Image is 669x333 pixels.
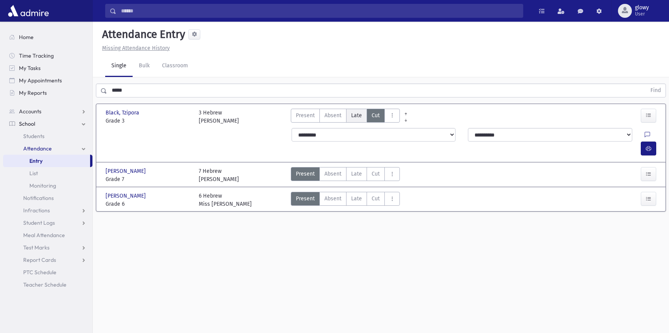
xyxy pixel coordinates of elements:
a: My Appointments [3,74,92,87]
a: Home [3,31,92,43]
span: [PERSON_NAME] [106,192,147,200]
a: Student Logs [3,217,92,229]
span: Cut [372,111,380,120]
span: Students [23,133,44,140]
span: Home [19,34,34,41]
span: Late [351,111,362,120]
span: Grade 6 [106,200,191,208]
span: Report Cards [23,256,56,263]
span: Teacher Schedule [23,281,67,288]
a: Monitoring [3,179,92,192]
span: Meal Attendance [23,232,65,239]
a: Report Cards [3,254,92,266]
a: Meal Attendance [3,229,92,241]
span: Absent [324,195,341,203]
a: Teacher Schedule [3,278,92,291]
a: Entry [3,155,90,167]
a: Attendance [3,142,92,155]
div: 6 Hebrew Miss [PERSON_NAME] [199,192,252,208]
a: List [3,167,92,179]
span: Late [351,170,362,178]
a: My Tasks [3,62,92,74]
span: My Tasks [19,65,41,72]
a: Single [105,55,133,77]
span: Accounts [19,108,41,115]
span: Grade 7 [106,175,191,183]
a: Classroom [156,55,194,77]
a: Time Tracking [3,50,92,62]
span: Present [296,195,315,203]
a: School [3,118,92,130]
a: Students [3,130,92,142]
span: Absent [324,170,341,178]
span: Infractions [23,207,50,214]
a: Bulk [133,55,156,77]
span: School [19,120,35,127]
button: Find [646,84,666,97]
div: AttTypes [291,167,400,183]
a: Test Marks [3,241,92,254]
span: Entry [29,157,43,164]
span: Absent [324,111,341,120]
span: My Appointments [19,77,62,84]
div: AttTypes [291,192,400,208]
a: PTC Schedule [3,266,92,278]
span: Notifications [23,195,54,202]
span: List [29,170,38,177]
span: Late [351,195,362,203]
a: Infractions [3,204,92,217]
span: User [635,11,649,17]
a: Accounts [3,105,92,118]
img: AdmirePro [6,3,51,19]
span: Grade 3 [106,117,191,125]
span: Present [296,111,315,120]
span: Attendance [23,145,52,152]
span: Black, Tzipora [106,109,141,117]
span: PTC Schedule [23,269,56,276]
a: Notifications [3,192,92,204]
span: glowy [635,5,649,11]
h5: Attendance Entry [99,28,185,41]
span: Present [296,170,315,178]
div: AttTypes [291,109,400,125]
a: Missing Attendance History [99,45,170,51]
span: Cut [372,195,380,203]
span: Cut [372,170,380,178]
input: Search [116,4,523,18]
span: My Reports [19,89,47,96]
span: Student Logs [23,219,55,226]
span: [PERSON_NAME] [106,167,147,175]
a: My Reports [3,87,92,99]
u: Missing Attendance History [102,45,170,51]
span: Test Marks [23,244,49,251]
span: Time Tracking [19,52,54,59]
span: Monitoring [29,182,56,189]
div: 3 Hebrew [PERSON_NAME] [199,109,239,125]
div: 7 Hebrew [PERSON_NAME] [199,167,239,183]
